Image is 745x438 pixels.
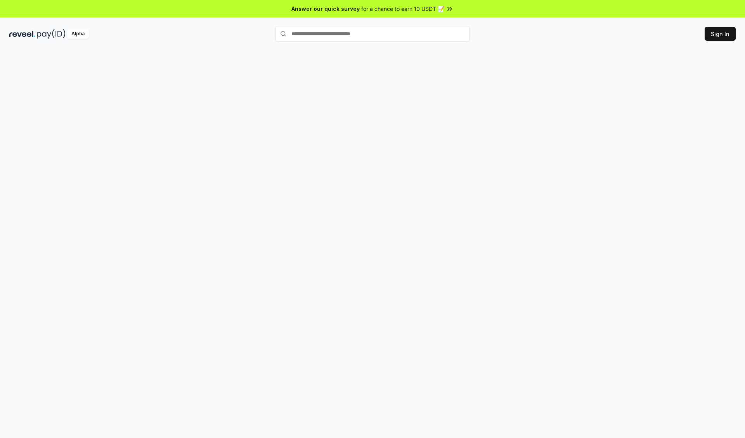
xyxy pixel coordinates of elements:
img: reveel_dark [9,29,35,39]
img: pay_id [37,29,66,39]
button: Sign In [705,27,736,41]
span: Answer our quick survey [291,5,360,13]
div: Alpha [67,29,89,39]
span: for a chance to earn 10 USDT 📝 [361,5,444,13]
